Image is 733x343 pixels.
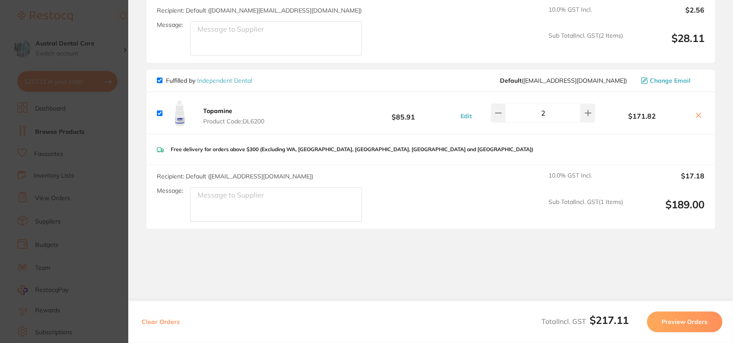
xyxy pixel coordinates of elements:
[157,172,313,180] span: Recipient: Default ( [EMAIL_ADDRESS][DOMAIN_NAME] )
[548,172,623,191] span: 10.0 % GST Incl.
[630,6,704,25] output: $2.56
[197,77,252,84] a: Independent Dental
[590,314,629,327] b: $217.11
[548,6,623,25] span: 10.0 % GST Incl.
[139,311,182,332] button: Clear Orders
[201,107,267,125] button: Topamine Product Code:DL6200
[650,77,691,84] span: Change Email
[157,187,183,194] label: Message:
[595,112,689,120] b: $171.82
[548,198,623,222] span: Sub Total Incl. GST ( 1 Items)
[638,77,704,84] button: Change Email
[630,198,704,222] output: $189.00
[203,107,232,115] b: Topamine
[647,311,722,332] button: Preview Orders
[630,172,704,191] output: $17.18
[171,146,533,152] p: Free delivery for orders above $300 (Excluding WA, [GEOGRAPHIC_DATA], [GEOGRAPHIC_DATA], [GEOGRAP...
[348,105,458,121] b: $85.91
[157,21,183,29] label: Message:
[630,32,704,56] output: $28.11
[166,99,194,127] img: ZHcwZG1mNg
[548,32,623,56] span: Sub Total Incl. GST ( 2 Items)
[500,77,522,84] b: Default
[166,77,252,84] p: Fulfilled by
[458,112,474,120] button: Edit
[500,77,627,84] span: orders@independentdental.com.au
[157,6,362,14] span: Recipient: Default ( [DOMAIN_NAME][EMAIL_ADDRESS][DOMAIN_NAME] )
[542,317,629,326] span: Total Incl. GST
[203,118,264,125] span: Product Code: DL6200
